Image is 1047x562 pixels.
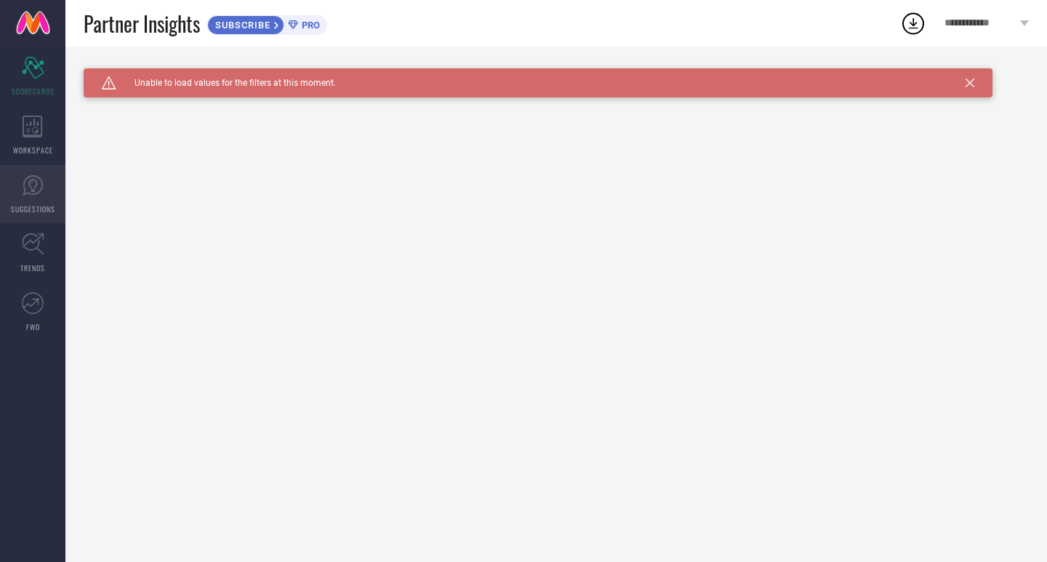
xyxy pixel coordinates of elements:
[116,78,336,88] span: Unable to load values for the filters at this moment.
[208,20,274,31] span: SUBSCRIBE
[298,20,320,31] span: PRO
[12,86,55,97] span: SCORECARDS
[13,145,53,156] span: WORKSPACE
[84,68,1029,80] div: Unable to load filters at this moment. Please try later.
[207,12,327,35] a: SUBSCRIBEPRO
[11,204,55,214] span: SUGGESTIONS
[20,262,45,273] span: TRENDS
[900,10,926,36] div: Open download list
[84,9,200,39] span: Partner Insights
[26,321,40,332] span: FWD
